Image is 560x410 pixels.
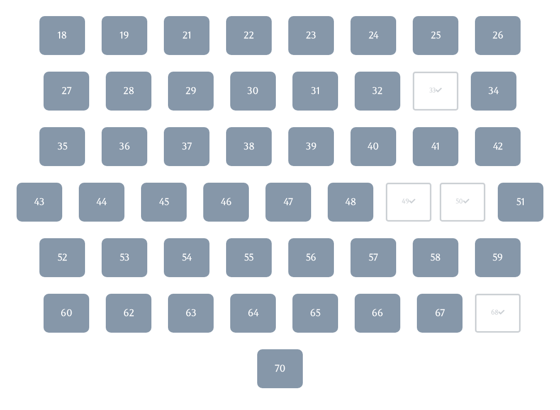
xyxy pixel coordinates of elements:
[372,306,383,320] div: 66
[310,306,320,320] div: 65
[164,238,209,277] a: 54
[96,195,107,209] div: 44
[284,195,293,209] div: 47
[430,251,441,264] div: 58
[369,251,378,264] div: 57
[183,29,191,42] div: 21
[288,127,334,166] a: 39
[44,72,89,111] a: 27
[491,308,505,318] div: 68
[369,29,379,42] div: 24
[265,183,311,222] a: 47
[58,29,67,42] div: 18
[516,195,525,209] div: 51
[431,140,440,153] div: 41
[120,29,129,42] div: 19
[226,238,272,277] a: 55
[288,16,334,55] a: 23
[368,140,379,153] div: 40
[275,362,286,375] div: 70
[429,86,442,95] div: 33
[257,349,303,388] a: 70
[435,306,445,320] div: 67
[402,197,415,207] div: 49
[102,127,147,166] a: 36
[493,251,503,264] div: 59
[475,16,521,55] a: 26
[164,127,209,166] a: 37
[230,294,276,333] a: 64
[475,127,521,166] a: 42
[230,72,276,111] a: 30
[106,294,151,333] a: 62
[58,140,67,153] div: 35
[102,238,147,277] a: 53
[39,238,85,277] a: 52
[123,84,134,98] div: 28
[186,84,197,98] div: 29
[102,16,147,55] a: 19
[120,251,130,264] div: 53
[288,238,334,277] a: 56
[34,195,45,209] div: 43
[292,72,338,111] a: 31
[226,127,272,166] a: 38
[159,195,169,209] div: 45
[292,294,338,333] a: 65
[311,84,320,98] div: 31
[221,195,232,209] div: 46
[248,306,259,320] div: 64
[306,140,317,153] div: 39
[471,72,516,111] a: 34
[413,127,458,166] a: 41
[355,294,400,333] a: 66
[456,197,469,207] div: 50
[203,183,249,222] a: 46
[164,16,209,55] a: 21
[106,72,151,111] a: 28
[306,29,316,42] div: 23
[123,306,134,320] div: 62
[39,127,85,166] a: 35
[306,251,316,264] div: 56
[186,306,197,320] div: 63
[413,238,458,277] a: 58
[244,140,255,153] div: 38
[498,183,543,222] a: 51
[247,84,259,98] div: 30
[244,29,254,42] div: 22
[79,183,124,222] a: 44
[417,294,463,333] a: 67
[61,306,73,320] div: 60
[431,29,441,42] div: 25
[141,183,187,222] a: 45
[44,294,89,333] a: 60
[372,84,383,98] div: 32
[168,72,214,111] a: 29
[493,140,503,153] div: 42
[475,238,521,277] a: 59
[351,127,396,166] a: 40
[39,16,85,55] a: 18
[182,140,192,153] div: 37
[413,16,458,55] a: 25
[182,251,192,264] div: 54
[355,72,400,111] a: 32
[351,16,396,55] a: 24
[488,84,499,98] div: 34
[351,238,396,277] a: 57
[119,140,130,153] div: 36
[493,29,503,42] div: 26
[226,16,272,55] a: 22
[58,251,67,264] div: 52
[328,183,373,222] a: 48
[62,84,72,98] div: 27
[168,294,214,333] a: 63
[345,195,356,209] div: 48
[17,183,62,222] a: 43
[244,251,254,264] div: 55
